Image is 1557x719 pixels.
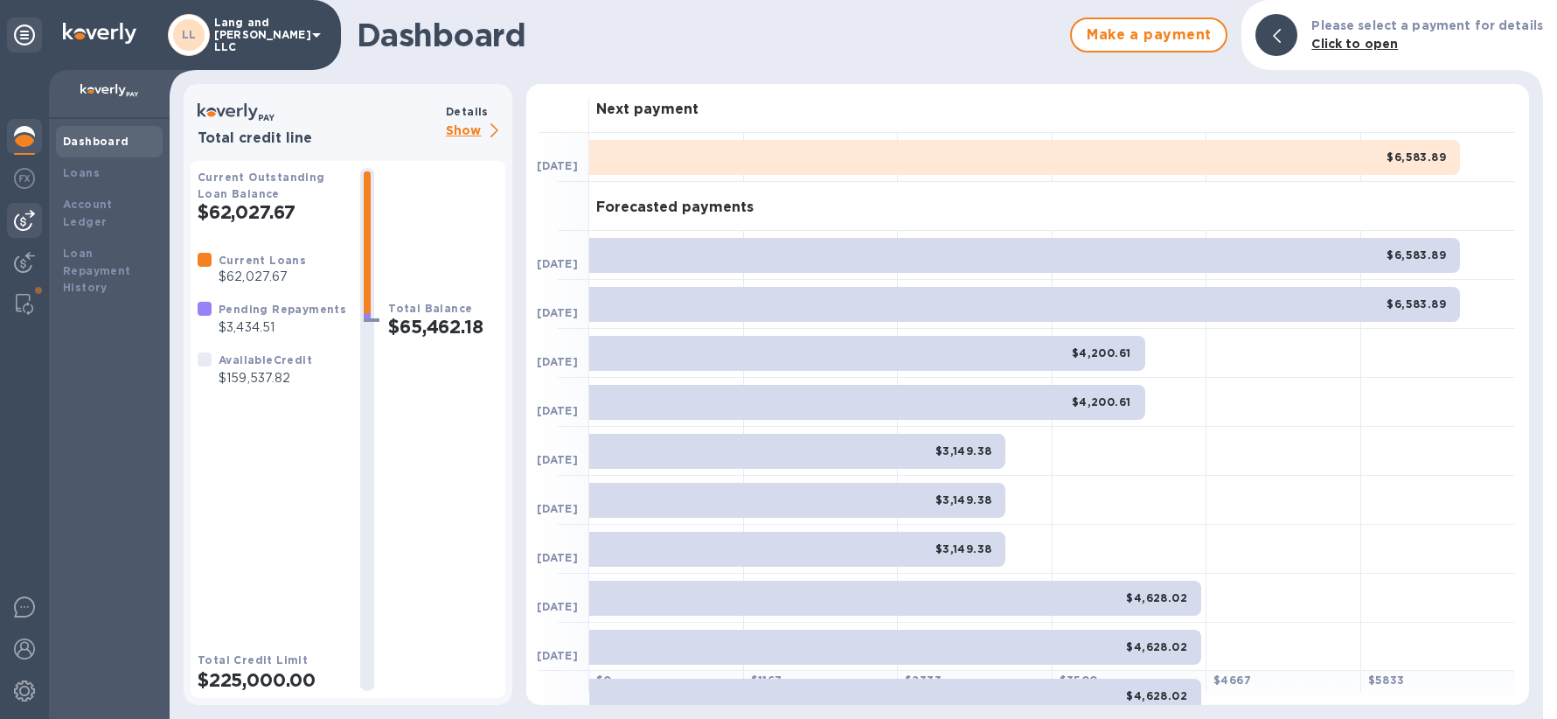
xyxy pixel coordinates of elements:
b: [DATE] [537,453,578,466]
b: Current Loans [219,254,306,267]
b: [DATE] [537,257,578,270]
img: Foreign exchange [14,168,35,189]
b: $ 3500 [1060,674,1098,687]
b: Account Ledger [63,198,113,228]
div: Unpin categories [7,17,42,52]
b: $6,583.89 [1387,150,1446,164]
b: $4,628.02 [1126,591,1187,604]
b: $4,200.61 [1072,346,1131,359]
b: Loans [63,166,100,179]
b: LL [182,28,197,41]
b: Loan Repayment History [63,247,131,295]
b: Total Credit Limit [198,653,308,667]
b: $3,149.38 [935,493,992,506]
span: Make a payment [1086,24,1212,45]
p: $62,027.67 [219,268,306,286]
b: $4,200.61 [1072,395,1131,408]
b: Pending Repayments [219,303,346,316]
b: $ 1167 [751,674,782,687]
b: Available Credit [219,353,312,366]
h3: Forecasted payments [596,199,754,216]
b: $6,583.89 [1387,297,1446,311]
b: Total Balance [388,302,472,315]
b: $3,149.38 [935,444,992,457]
b: $4,628.02 [1126,689,1187,702]
b: [DATE] [537,355,578,368]
h3: Next payment [596,101,699,118]
b: Dashboard [63,135,129,148]
b: $ 4667 [1213,674,1251,687]
h2: $225,000.00 [198,669,346,691]
b: $ 0 [596,674,612,687]
b: [DATE] [537,649,578,662]
b: Details [446,105,489,118]
p: $159,537.82 [219,369,312,387]
b: Current Outstanding Loan Balance [198,171,325,200]
h2: $62,027.67 [198,201,346,223]
b: $ 2333 [905,674,942,687]
b: $ 5833 [1368,674,1405,687]
h3: Total credit line [198,130,439,147]
b: Click to open [1311,37,1398,51]
p: Lang and [PERSON_NAME] LLC [214,17,302,53]
h2: $65,462.18 [388,316,498,338]
b: $3,149.38 [935,542,992,555]
img: Logo [63,23,136,44]
b: $6,583.89 [1387,248,1446,262]
button: Make a payment [1070,17,1227,52]
b: $4,628.02 [1126,640,1187,653]
b: [DATE] [537,306,578,319]
h1: Dashboard [357,17,1061,53]
b: [DATE] [537,502,578,515]
b: Please select a payment for details [1311,18,1543,32]
b: [DATE] [537,159,578,172]
b: [DATE] [537,551,578,564]
p: $3,434.51 [219,318,346,337]
b: [DATE] [537,600,578,613]
p: Show [446,121,505,143]
b: [DATE] [537,404,578,417]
